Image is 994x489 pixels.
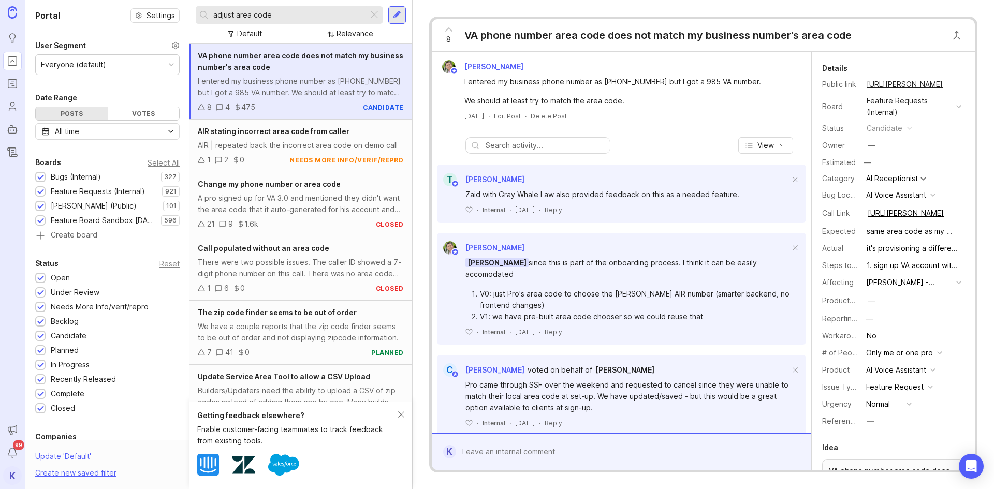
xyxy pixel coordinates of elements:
[35,431,77,443] div: Companies
[464,95,791,107] div: We should at least try to match the area code.
[224,283,229,294] div: 6
[228,218,233,230] div: 9
[822,382,860,391] label: Issue Type
[483,205,505,214] div: Internal
[509,419,511,427] div: ·
[866,189,926,201] div: AI Voice Assistant
[437,173,524,186] a: T[PERSON_NAME]
[189,172,412,236] a: Change my phone number or area codeA pro signed up for VA 3.0 and mentioned they didn't want the ...
[51,272,70,284] div: Open
[198,127,349,136] span: AIR stating incorrect area code from caller
[866,313,873,324] div: —
[35,156,61,169] div: Boards
[35,257,59,270] div: Status
[509,328,511,336] div: ·
[595,364,654,376] a: [PERSON_NAME]
[198,180,341,188] span: Change my phone number or area code
[465,189,790,200] div: Zaid with Gray Whale Law also provided feedback on this as a needed feature.
[866,175,918,182] div: AI Receptionist
[189,236,412,301] a: Call populated without an area codeThere were two possible issues. The caller ID showed a 7-digit...
[864,329,880,343] button: Workaround
[864,414,877,428] button: Reference(s)
[515,328,535,336] time: [DATE]
[13,440,24,450] span: 99
[164,216,177,225] p: 596
[822,399,852,408] label: Urgency
[867,243,959,254] div: it's provisioning a different area code VAPI number
[189,120,412,172] a: AIR stating incorrect area code from callerAIR | repeated back the incorrect area code on demo ca...
[35,39,86,52] div: User Segment
[35,92,77,104] div: Date Range
[465,365,524,374] span: [PERSON_NAME]
[213,9,364,21] input: Search...
[865,206,947,220] button: Call Link
[483,419,505,427] div: Internal
[51,200,137,212] div: [PERSON_NAME] (Public)
[371,348,404,357] div: planned
[443,241,457,255] img: Aaron Lee
[51,287,99,298] div: Under Review
[51,345,79,356] div: Planned
[189,44,412,120] a: VA phone number area code does not match my business number's area codeI entered my business phon...
[224,154,228,166] div: 2
[198,321,404,344] div: We have a couple reports that the zip code finder seems to be out of order and not displaying zip...
[443,445,456,458] div: K
[822,190,867,199] label: Bug Location
[867,226,959,237] div: same area code as my business number
[290,156,404,165] div: needs more info/verif/repro
[198,192,404,215] div: A pro signed up for VA 3.0 and mentioned they didn't want the area code that it auto-generated fo...
[436,60,532,73] a: Aaron Lee[PERSON_NAME]
[225,101,230,113] div: 4
[376,220,404,229] div: closed
[822,278,854,287] label: Affecting
[197,410,398,421] div: Getting feedback elsewhere?
[868,295,875,306] div: —
[465,243,524,252] span: [PERSON_NAME]
[189,301,412,365] a: The zip code finder seems to be out of orderWe have a couple reports that the zip code finder see...
[8,6,17,18] img: Canny Home
[822,140,858,151] div: Owner
[232,453,255,477] img: Zendesk logo
[822,261,893,270] label: Steps to Reproduce
[866,364,926,376] div: AI Voice Assistant
[822,331,864,340] label: Workaround
[363,103,404,112] div: candidate
[488,112,490,121] div: ·
[376,284,404,293] div: closed
[867,123,902,134] div: candidate
[480,288,790,311] li: V0: just Pro's area code to choose the [PERSON_NAME] AIR number (smarter backend, no frontend cha...
[35,467,116,479] div: Create new saved filter
[3,421,22,439] button: Announcements
[959,454,984,479] div: Open Intercom Messenger
[866,277,952,288] div: [PERSON_NAME] - Single (Internal)
[861,156,874,169] div: —
[207,347,212,358] div: 7
[241,101,255,113] div: 475
[480,311,790,322] li: V1: we have pre-built area code chooser so we could reuse that
[198,257,404,279] div: There were two possible issues. The caller ID showed a 7-digit phone number on this call. There w...
[164,173,177,181] p: 327
[51,388,84,399] div: Complete
[337,28,373,39] div: Relevance
[198,51,403,71] span: VA phone number area code does not match my business number's area code
[240,154,244,166] div: 0
[41,59,106,70] div: Everyone (default)
[822,123,858,134] div: Status
[738,137,793,154] button: View
[244,218,258,230] div: 1.6k
[3,466,22,485] button: K
[3,97,22,116] a: Users
[159,261,180,266] div: Reset
[822,314,878,323] label: Reporting Team
[130,8,180,23] a: Settings
[268,449,299,480] img: Salesforce logo
[3,120,22,139] a: Autopilot
[207,283,211,294] div: 1
[446,34,451,45] span: 8
[483,328,505,336] div: Internal
[163,127,179,136] svg: toggle icon
[822,348,896,357] label: # of People Affected
[595,365,654,374] span: [PERSON_NAME]
[822,296,877,305] label: ProductboardID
